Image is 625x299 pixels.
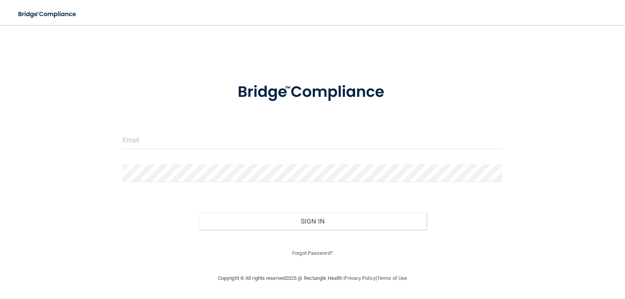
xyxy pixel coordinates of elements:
button: Sign In [198,213,427,230]
img: bridge_compliance_login_screen.278c3ca4.svg [12,6,84,22]
img: bridge_compliance_login_screen.278c3ca4.svg [221,72,404,113]
input: Email [123,131,503,149]
a: Privacy Policy [345,275,375,281]
a: Terms of Use [377,275,407,281]
a: Forgot Password? [292,250,333,256]
div: Copyright © All rights reserved 2025 @ Rectangle Health | | [170,266,455,291]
